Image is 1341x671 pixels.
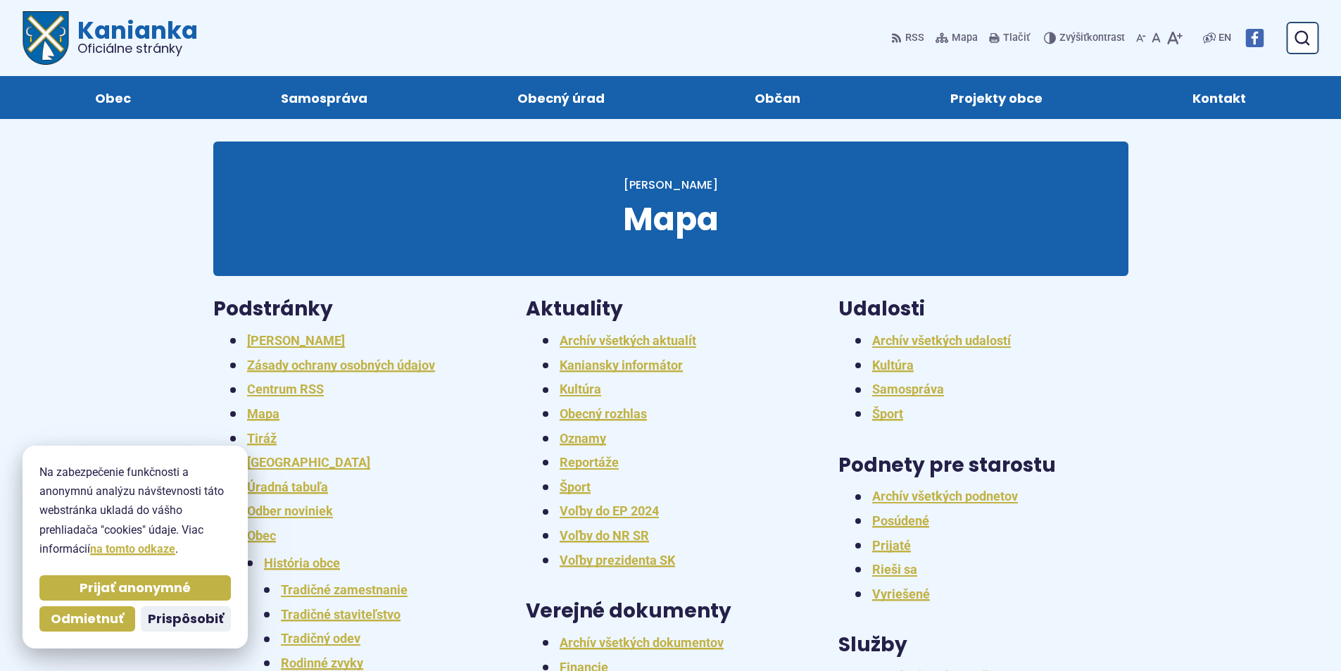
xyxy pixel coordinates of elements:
img: Prejsť na Facebook stránku [1245,29,1264,47]
button: Prispôsobiť [141,606,231,632]
a: RSS [891,23,927,53]
a: Prijaté [872,538,911,553]
a: Centrum RSS [247,382,324,396]
span: Kanianka [69,18,198,55]
a: Archív všetkých podnetov [872,489,1018,503]
a: Kontakt [1132,76,1307,119]
h3: Služby [838,634,1128,656]
a: Logo Kanianka, prejsť na domovskú stránku. [23,11,198,65]
a: Samospráva [872,382,944,396]
a: EN [1216,30,1234,46]
a: Kultúra [560,382,601,396]
a: Tradičné staviteľstvo [281,607,401,622]
a: [PERSON_NAME] [624,177,718,193]
a: Mapa [247,406,279,421]
a: Oznamy [560,431,606,446]
h3: Aktuality [526,299,816,320]
h3: Podnety pre starostu [838,455,1128,477]
span: Obecný úrad [517,76,605,119]
a: Občan [694,76,862,119]
span: Občan [755,76,800,119]
a: Voľby prezidenta SK [560,553,675,567]
span: Prijať anonymné [80,580,191,596]
a: Voľby do EP 2024 [560,503,659,518]
a: [GEOGRAPHIC_DATA] [247,455,370,470]
a: Tradičný odev [281,631,360,646]
span: Projekty obce [950,76,1043,119]
span: RSS [905,30,924,46]
span: Samospráva [281,76,367,119]
button: Zmenšiť veľkosť písma [1133,23,1149,53]
a: Voľby do NR SR [560,528,649,543]
a: na tomto odkaze [90,542,175,556]
a: [PERSON_NAME] [247,333,345,348]
a: Zásady ochrany osobných údajov [247,358,435,372]
p: Na zabezpečenie funkčnosti a anonymnú analýzu návštevnosti táto webstránka ukladá do vášho prehli... [39,463,231,558]
a: Tiráž [247,431,277,446]
a: Reportáže [560,455,619,470]
a: Kaniansky informátor [560,358,683,372]
span: Odmietnuť [51,611,124,627]
a: Mapa [933,23,981,53]
button: Zväčšiť veľkosť písma [1164,23,1185,53]
a: Tradičné zamestnanie [281,582,408,597]
a: Archív všetkých dokumentov [560,635,724,650]
span: Prispôsobiť [148,611,224,627]
a: História obce [264,556,340,570]
span: Obec [95,76,131,119]
button: Zvýšiťkontrast [1044,23,1128,53]
a: Obecný úrad [456,76,665,119]
span: Oficiálne stránky [77,42,198,55]
h3: Udalosti [838,299,1128,320]
a: Samospráva [220,76,428,119]
a: Kultúra [872,358,914,372]
a: Archív všetkých aktualít [560,333,696,348]
span: Mapa [952,30,978,46]
span: kontrast [1059,32,1125,44]
a: Šport [872,406,903,421]
button: Nastaviť pôvodnú veľkosť písma [1149,23,1164,53]
a: Rieši sa [872,562,917,577]
h3: Podstránky [213,299,503,320]
a: Archív všetkých udalostí [872,333,1011,348]
a: Obec [34,76,191,119]
a: Projekty obce [890,76,1104,119]
h3: Verejné dokumenty [526,601,816,622]
span: Kontakt [1192,76,1246,119]
a: Posúdené [872,513,929,528]
a: Úradná tabuľa [247,479,328,494]
a: Rodinné zvyky [281,656,363,670]
a: Obec [247,528,276,543]
a: Vyriešené [872,587,930,601]
span: EN [1219,30,1231,46]
button: Prijať anonymné [39,575,231,601]
img: Prejsť na domovskú stránku [23,11,69,65]
span: Zvýšiť [1059,32,1087,44]
a: Odber noviniek [247,503,333,518]
a: Šport [560,479,591,494]
button: Odmietnuť [39,606,135,632]
button: Tlačiť [986,23,1033,53]
span: Tlačiť [1003,32,1030,44]
a: Obecný rozhlas [560,406,647,421]
span: Mapa [623,196,719,242]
